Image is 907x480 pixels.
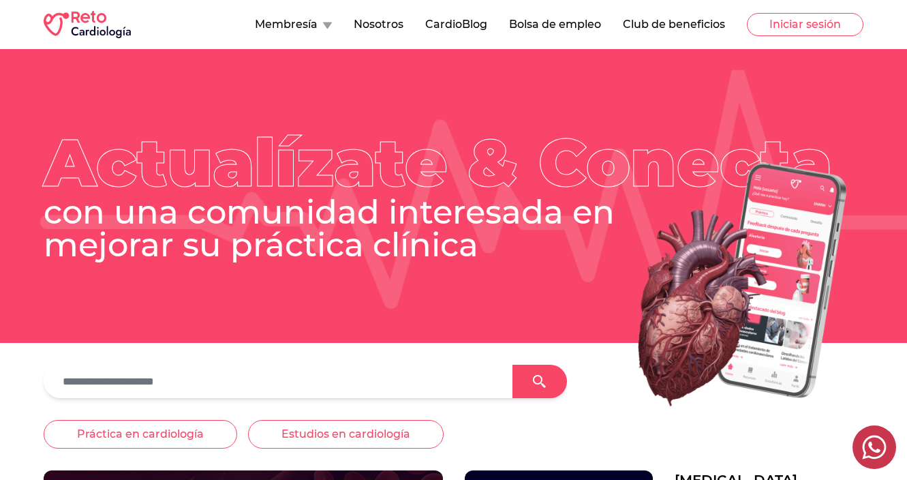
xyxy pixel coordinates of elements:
[354,16,403,33] button: Nosotros
[747,13,863,36] button: Iniciar sesión
[509,16,601,33] button: Bolsa de empleo
[44,420,237,449] button: Práctica en cardiología
[44,11,131,38] img: RETO Cardio Logo
[248,420,444,449] button: Estudios en cardiología
[425,16,487,33] button: CardioBlog
[255,16,332,33] button: Membresía
[623,16,725,33] button: Club de beneficios
[580,149,863,421] img: Heart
